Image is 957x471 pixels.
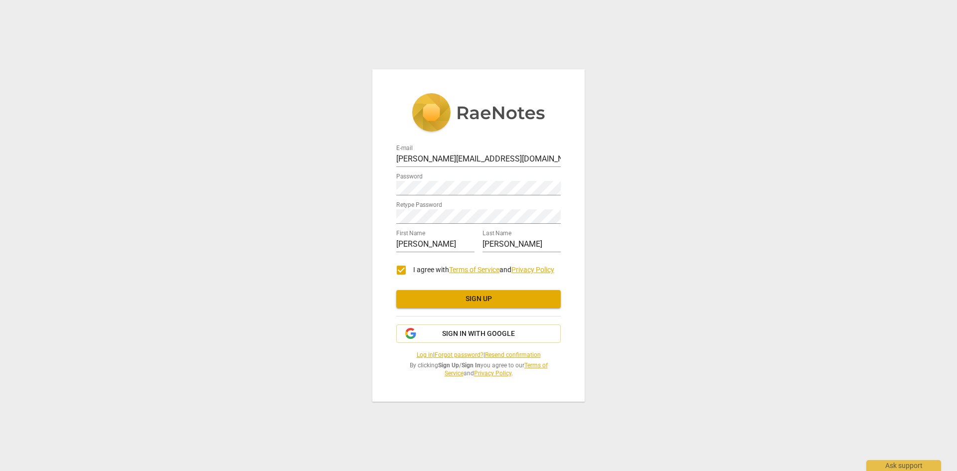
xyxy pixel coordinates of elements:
[442,329,515,339] span: Sign in with Google
[412,93,545,134] img: 5ac2273c67554f335776073100b6d88f.svg
[866,460,941,471] div: Ask support
[417,351,433,358] a: Log in
[396,230,425,236] label: First Name
[482,230,511,236] label: Last Name
[396,324,561,343] button: Sign in with Google
[449,266,499,274] a: Terms of Service
[438,362,459,369] b: Sign Up
[511,266,554,274] a: Privacy Policy
[396,351,561,359] span: | |
[396,290,561,308] button: Sign up
[404,294,553,304] span: Sign up
[396,145,413,151] label: E-mail
[462,362,480,369] b: Sign In
[435,351,483,358] a: Forgot password?
[396,173,423,179] label: Password
[445,362,548,377] a: Terms of Service
[485,351,541,358] a: Resend confirmation
[474,370,511,377] a: Privacy Policy
[396,361,561,378] span: By clicking / you agree to our and .
[396,202,442,208] label: Retype Password
[413,266,554,274] span: I agree with and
